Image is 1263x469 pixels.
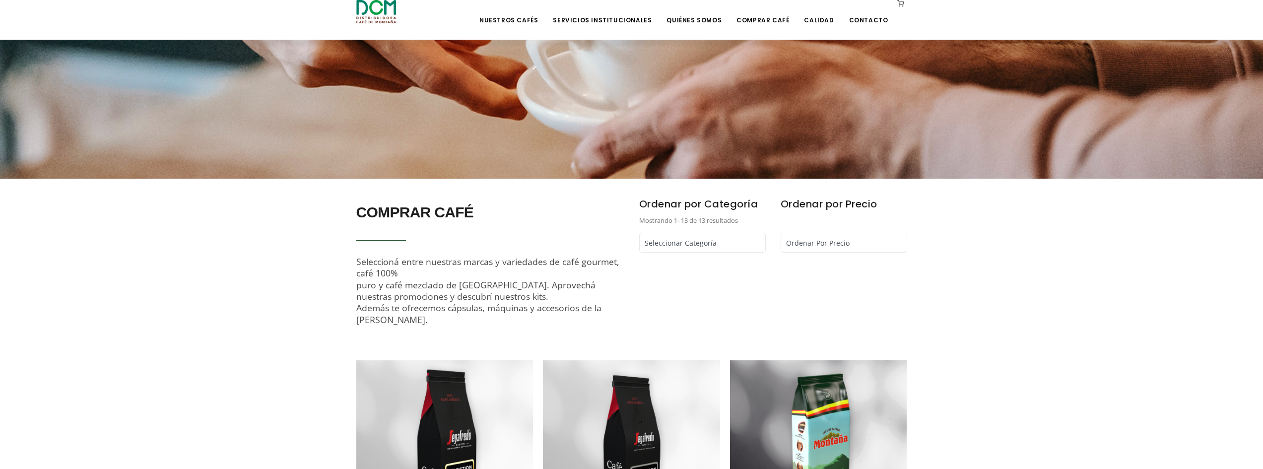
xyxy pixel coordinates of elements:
a: Nuestros Cafés [473,1,544,24]
a: Servicios Institucionales [547,1,658,24]
a: Calidad [798,1,840,24]
p: Mostrando 1–13 de 13 resultados [639,215,766,226]
span: Seleccioná entre nuestras marcas y variedades de café gourmet, café 100% puro y café mezclado de ... [356,256,619,326]
h6: Ordenar por Categoría [639,194,766,215]
h2: COMPRAR CAFÉ [356,199,624,226]
a: Quiénes Somos [661,1,728,24]
h6: Ordenar por Precio [781,194,907,215]
a: Contacto [843,1,894,24]
a: Comprar Café [731,1,795,24]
